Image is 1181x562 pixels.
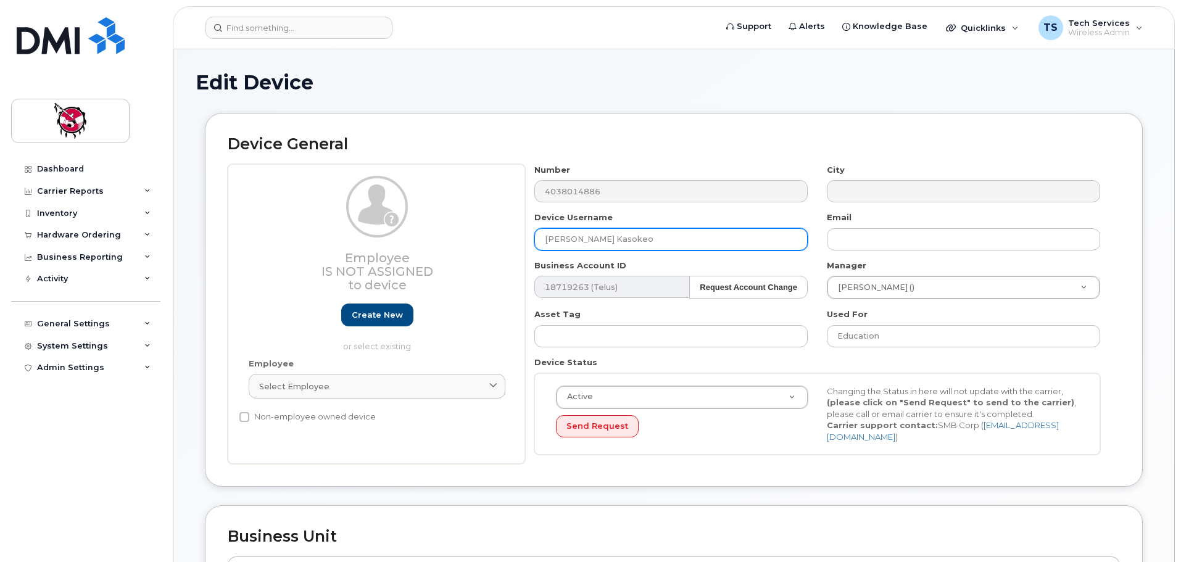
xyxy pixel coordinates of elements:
button: Request Account Change [689,276,808,299]
input: Non-employee owned device [239,412,249,422]
label: Used For [827,308,868,320]
span: to device [348,278,407,292]
label: Business Account ID [534,260,626,271]
label: Non-employee owned device [239,410,376,424]
a: [PERSON_NAME] () [827,276,1100,299]
label: Device Status [534,357,597,368]
span: Select employee [259,381,329,392]
label: Email [827,212,852,223]
strong: Carrier support contact: [827,420,938,430]
span: Is not assigned [321,264,433,279]
h3: Employee [249,251,505,292]
label: Asset Tag [534,308,581,320]
a: Select employee [249,374,505,399]
h2: Business Unit [228,528,1120,545]
strong: (please click on "Send Request" to send to the carrier) [827,397,1074,407]
span: [PERSON_NAME] () [831,282,914,293]
strong: Request Account Change [700,283,797,292]
h2: Device General [228,136,1120,153]
label: City [827,164,845,176]
h1: Edit Device [196,72,1152,93]
span: Active [560,391,593,402]
label: Employee [249,358,294,370]
div: Changing the Status in here will not update with the carrier, , please call or email carrier to e... [818,386,1088,443]
label: Manager [827,260,866,271]
p: or select existing [249,341,505,352]
a: Create new [341,304,413,326]
label: Device Username [534,212,613,223]
a: [EMAIL_ADDRESS][DOMAIN_NAME] [827,420,1059,442]
a: Active [557,386,808,408]
label: Number [534,164,570,176]
button: Send Request [556,415,639,438]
